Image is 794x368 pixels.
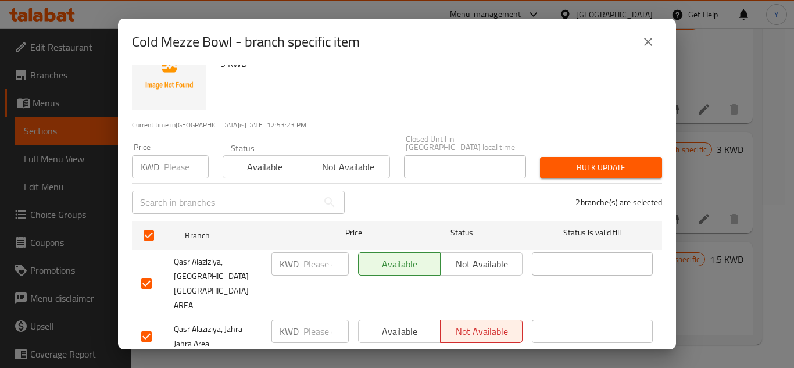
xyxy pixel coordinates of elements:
p: KWD [280,324,299,338]
input: Please enter price [164,155,209,178]
span: Not available [311,159,385,176]
button: Not available [440,252,523,276]
p: KWD [140,160,159,174]
button: Not available [306,155,389,178]
p: KWD [280,257,299,271]
span: Qasr Alaziziya, Jahra - Jahra Area [174,322,262,351]
button: Available [223,155,306,178]
span: Available [228,159,302,176]
h2: Cold Mezze Bowl - branch specific item [132,33,360,51]
span: Available [363,256,436,273]
img: Cold Mezze Bowl [132,35,206,110]
span: Status is valid till [532,226,653,240]
span: Not available [445,323,518,340]
span: Bulk update [549,160,653,175]
button: Available [358,320,441,343]
span: Not available [445,256,518,273]
span: Available [363,323,436,340]
span: Branch [185,228,306,243]
button: Bulk update [540,157,662,178]
p: Current time in [GEOGRAPHIC_DATA] is [DATE] 12:53:23 PM [132,120,662,130]
button: Not available [440,320,523,343]
span: Status [402,226,523,240]
p: 2 branche(s) are selected [575,196,662,208]
h6: 3 KWD [220,55,653,72]
input: Please enter price [303,320,349,343]
input: Search in branches [132,191,318,214]
span: Price [315,226,392,240]
button: close [634,28,662,56]
span: Qasr Alaziziya, [GEOGRAPHIC_DATA] - [GEOGRAPHIC_DATA] AREA [174,255,262,313]
button: Available [358,252,441,276]
input: Please enter price [303,252,349,276]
